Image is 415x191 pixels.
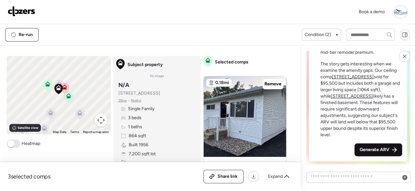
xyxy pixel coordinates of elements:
[320,61,402,138] p: The story gets interesting when we examine the amenity gaps. Our ceiling comp sold for $95,500 bu...
[359,9,385,14] span: Book a demo
[128,106,154,112] span: Single Family
[129,151,156,157] span: 7,200 sqft lot
[217,173,238,180] span: Share link
[129,142,148,148] span: Built 1956
[215,80,229,86] span: 0.18mi
[215,59,248,65] span: Selected comps
[128,98,130,103] span: •
[8,126,30,134] a: Open this area in Google Maps (opens a new window)
[70,130,79,134] a: Terms (opens in new tab)
[332,74,374,80] a: [STREET_ADDRESS]
[8,126,30,134] img: Google
[95,114,107,127] button: Map camera controls
[268,173,283,180] span: Expand
[150,73,164,79] span: No image
[128,124,142,130] span: 1 baths
[118,90,160,97] span: [STREET_ADDRESS]
[22,140,40,147] span: Heatmap
[331,93,373,99] a: [STREET_ADDRESS]
[19,32,33,38] span: Re-run
[264,81,281,87] span: Remove
[118,81,129,89] h3: N/A
[127,62,163,68] span: Subject property
[8,173,51,180] span: 3 selected comps
[131,98,141,103] span: Realtor
[8,6,35,16] img: Logo
[129,133,146,139] span: 864 sqft
[53,130,66,134] button: Map Data
[18,125,38,130] span: Satellite view
[118,98,127,103] span: Zillow
[83,130,109,134] a: Report a map error
[128,115,142,121] span: 3 beds
[305,32,331,38] span: Condition (2)
[360,147,389,153] span: Generate ARV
